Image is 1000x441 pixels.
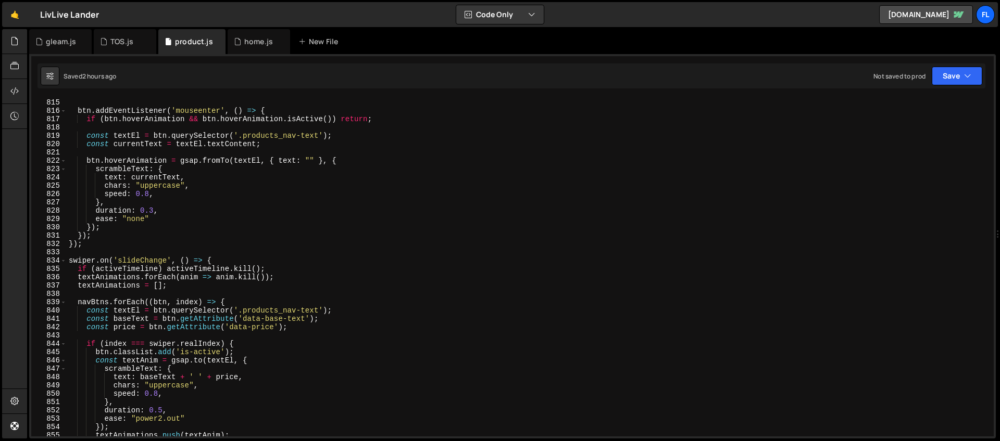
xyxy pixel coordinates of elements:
[31,290,67,298] div: 838
[31,181,67,190] div: 825
[31,373,67,381] div: 848
[31,323,67,331] div: 842
[31,223,67,231] div: 830
[31,107,67,115] div: 816
[64,72,117,81] div: Saved
[31,132,67,140] div: 819
[31,306,67,315] div: 840
[31,190,67,198] div: 826
[298,36,342,47] div: New File
[31,265,67,273] div: 835
[456,5,544,24] button: Code Only
[31,331,67,340] div: 843
[31,123,67,132] div: 818
[873,72,926,81] div: Not saved to prod
[31,423,67,431] div: 854
[31,365,67,373] div: 847
[31,414,67,423] div: 853
[976,5,995,24] a: Fl
[31,381,67,390] div: 849
[244,36,273,47] div: home.js
[31,256,67,265] div: 834
[46,36,76,47] div: gleam.js
[31,231,67,240] div: 831
[31,315,67,323] div: 841
[31,340,67,348] div: 844
[31,98,67,107] div: 815
[31,431,67,439] div: 855
[31,140,67,148] div: 820
[31,348,67,356] div: 845
[2,2,28,27] a: 🤙
[175,36,213,47] div: product.js
[31,173,67,181] div: 824
[879,5,973,24] a: [DOMAIN_NAME]
[31,390,67,398] div: 850
[82,72,117,81] div: 2 hours ago
[31,406,67,414] div: 852
[31,240,67,248] div: 832
[31,157,67,165] div: 822
[31,198,67,206] div: 827
[31,248,67,256] div: 833
[31,206,67,215] div: 828
[932,67,982,85] button: Save
[31,273,67,281] div: 836
[110,36,133,47] div: TOS.js
[31,356,67,365] div: 846
[31,115,67,123] div: 817
[31,281,67,290] div: 837
[31,148,67,157] div: 821
[31,165,67,173] div: 823
[31,215,67,223] div: 829
[40,8,99,21] div: LivLive Lander
[31,398,67,406] div: 851
[31,298,67,306] div: 839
